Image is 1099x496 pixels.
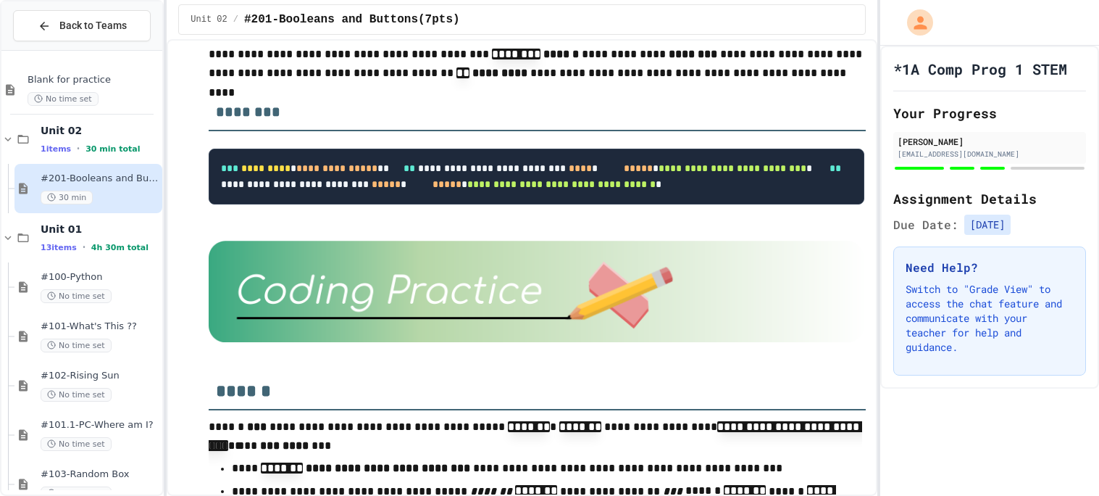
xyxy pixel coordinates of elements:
[41,191,93,204] span: 30 min
[906,259,1074,276] h3: Need Help?
[893,216,958,233] span: Due Date:
[85,144,140,154] span: 30 min total
[244,11,460,28] span: #201-Booleans and Buttons(7pts)
[41,370,159,382] span: #102-Rising Sun
[41,271,159,284] span: #100-Python
[893,59,1067,79] h1: *1A Comp Prog 1 STEM
[28,92,99,106] span: No time set
[41,339,112,352] span: No time set
[893,189,1086,209] h2: Assignment Details
[906,282,1074,355] p: Switch to "Grade View" to access the chat feature and communicate with your teacher for help and ...
[83,241,85,253] span: •
[41,468,159,481] span: #103-Random Box
[41,243,77,252] span: 13 items
[191,14,227,25] span: Unit 02
[964,215,1011,235] span: [DATE]
[41,388,112,402] span: No time set
[91,243,149,252] span: 4h 30m total
[41,321,159,333] span: #101-What's This ??
[892,6,937,39] div: My Account
[41,144,71,154] span: 1 items
[233,14,238,25] span: /
[41,437,112,451] span: No time set
[77,143,80,154] span: •
[898,149,1082,160] div: [EMAIL_ADDRESS][DOMAIN_NAME]
[893,103,1086,123] h2: Your Progress
[41,419,159,431] span: #101.1-PC-Where am I?
[28,74,159,86] span: Blank for practice
[41,223,159,236] span: Unit 01
[59,18,127,33] span: Back to Teams
[13,10,151,41] button: Back to Teams
[41,289,112,303] span: No time set
[898,135,1082,148] div: [PERSON_NAME]
[41,124,159,137] span: Unit 02
[41,173,159,185] span: #201-Booleans and Buttons(7pts)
